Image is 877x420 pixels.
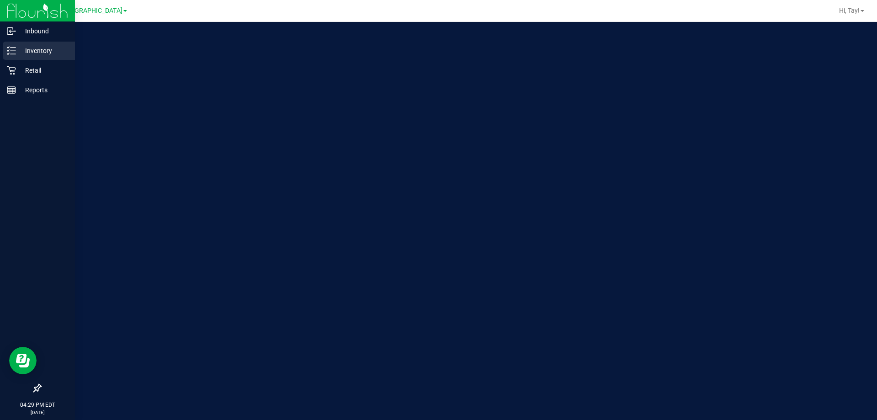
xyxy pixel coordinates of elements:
[60,7,122,15] span: [GEOGRAPHIC_DATA]
[4,401,71,409] p: 04:29 PM EDT
[16,45,71,56] p: Inventory
[9,347,37,374] iframe: Resource center
[7,46,16,55] inline-svg: Inventory
[16,26,71,37] p: Inbound
[7,27,16,36] inline-svg: Inbound
[7,66,16,75] inline-svg: Retail
[16,65,71,76] p: Retail
[7,85,16,95] inline-svg: Reports
[4,409,71,416] p: [DATE]
[839,7,860,14] span: Hi, Tay!
[16,85,71,96] p: Reports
